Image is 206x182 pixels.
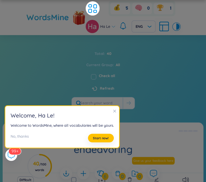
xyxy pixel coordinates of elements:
[100,24,110,30] span: Ha Le
[11,123,114,129] div: Welcome to WordsMine, where all vocabularies will be yours.
[113,109,116,113] span: close
[3,145,203,154] h1: endeavoring
[154,177,159,182] span: edit
[72,97,123,109] input: Search your word
[11,134,29,142] div: No, thanks
[32,161,47,172] h3: 40
[93,136,109,140] span: Start now!
[86,20,100,33] a: avatar
[126,5,128,11] span: 5
[35,162,46,172] span: / 100 words
[80,170,87,177] span: plus
[9,148,21,155] sup: 584
[105,51,111,57] span: 40
[170,5,171,11] span: 1
[100,86,114,92] span: Refresh
[26,11,69,24] a: WordsMine
[11,111,114,120] h2: Welcome , Ha Le !
[72,7,86,27] img: flashSalesIcon.a7f4f837.png
[136,24,151,29] span: ENG
[114,63,120,67] span: All
[86,48,120,60] div: Total :
[99,73,115,80] label: Check all
[147,5,149,11] span: 0
[88,134,114,142] button: Start now!
[86,60,120,71] div: Current Group :
[86,20,99,33] img: avatar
